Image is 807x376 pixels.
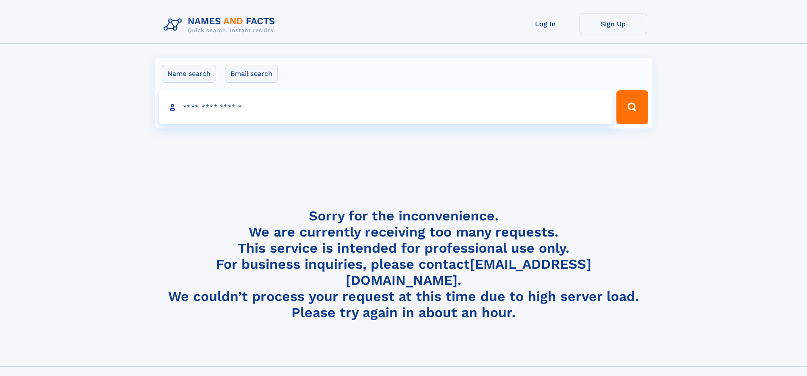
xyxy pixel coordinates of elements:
[512,14,580,34] a: Log In
[160,14,282,36] img: Logo Names and Facts
[346,256,591,288] a: [EMAIL_ADDRESS][DOMAIN_NAME]
[616,90,648,124] button: Search Button
[160,208,647,321] h4: Sorry for the inconvenience. We are currently receiving too many requests. This service is intend...
[225,65,278,83] label: Email search
[159,90,613,124] input: search input
[162,65,216,83] label: Name search
[580,14,647,34] a: Sign Up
